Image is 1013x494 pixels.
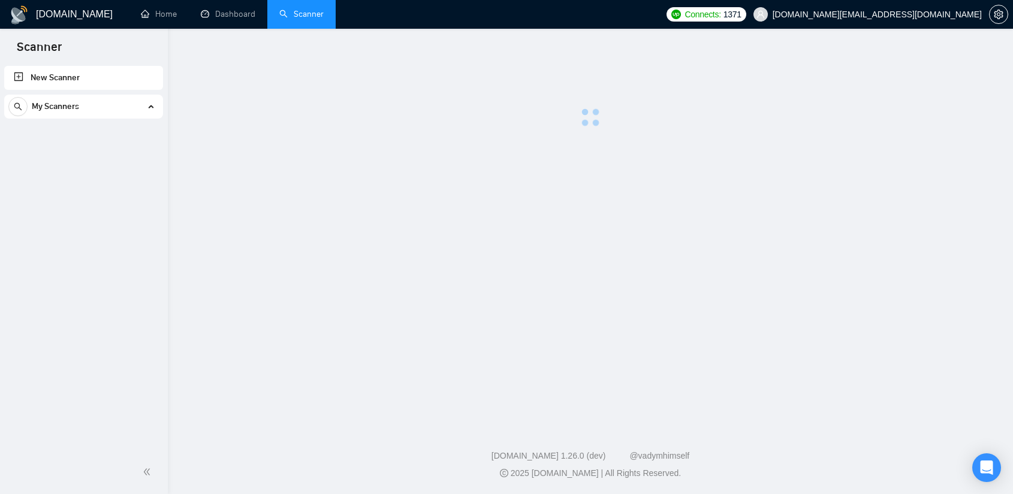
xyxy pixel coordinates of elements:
[32,95,79,119] span: My Scanners
[4,66,163,90] li: New Scanner
[671,10,681,19] img: upwork-logo.png
[989,5,1008,24] button: setting
[141,9,177,19] a: homeHome
[143,466,155,478] span: double-left
[8,97,28,116] button: search
[9,102,27,111] span: search
[972,453,1001,482] div: Open Intercom Messenger
[177,467,1003,480] div: 2025 [DOMAIN_NAME] | All Rights Reserved.
[989,10,1008,19] a: setting
[723,8,741,21] span: 1371
[492,451,606,460] a: [DOMAIN_NAME] 1.26.0 (dev)
[10,5,29,25] img: logo
[756,10,765,19] span: user
[279,9,324,19] a: searchScanner
[7,38,71,63] span: Scanner
[500,469,508,477] span: copyright
[4,95,163,123] li: My Scanners
[990,10,1008,19] span: setting
[685,8,720,21] span: Connects:
[629,451,689,460] a: @vadymhimself
[201,9,255,19] a: dashboardDashboard
[14,66,153,90] a: New Scanner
